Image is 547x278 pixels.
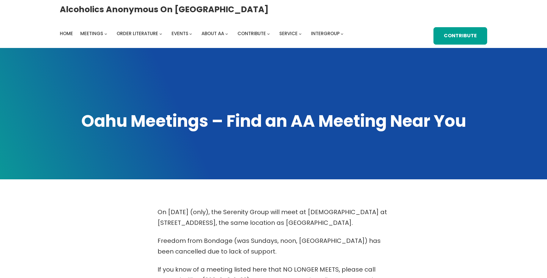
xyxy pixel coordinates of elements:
[267,32,270,35] button: Contribute submenu
[60,30,73,37] span: Home
[172,30,188,37] span: Events
[80,29,103,38] a: Meetings
[80,30,103,37] span: Meetings
[159,32,162,35] button: Order Literature submenu
[60,2,269,16] a: Alcoholics Anonymous on [GEOGRAPHIC_DATA]
[201,30,224,37] span: About AA
[158,236,389,257] p: Freedom from Bondage (was Sundays, noon, [GEOGRAPHIC_DATA]) has been cancelled due to lack of sup...
[279,30,298,37] span: Service
[172,29,188,38] a: Events
[189,32,192,35] button: Events submenu
[433,27,487,45] a: Contribute
[299,32,302,35] button: Service submenu
[311,30,340,37] span: Intergroup
[237,29,266,38] a: Contribute
[104,32,107,35] button: Meetings submenu
[311,29,340,38] a: Intergroup
[117,30,158,37] span: Order Literature
[201,29,224,38] a: About AA
[225,32,228,35] button: About AA submenu
[60,29,346,38] nav: Intergroup
[279,29,298,38] a: Service
[341,32,343,35] button: Intergroup submenu
[158,207,389,228] p: On [DATE] (only), the Serenity Group will meet at [DEMOGRAPHIC_DATA] at [STREET_ADDRESS], the sam...
[60,29,73,38] a: Home
[60,110,487,132] h1: Oahu Meetings – Find an AA Meeting Near You
[237,30,266,37] span: Contribute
